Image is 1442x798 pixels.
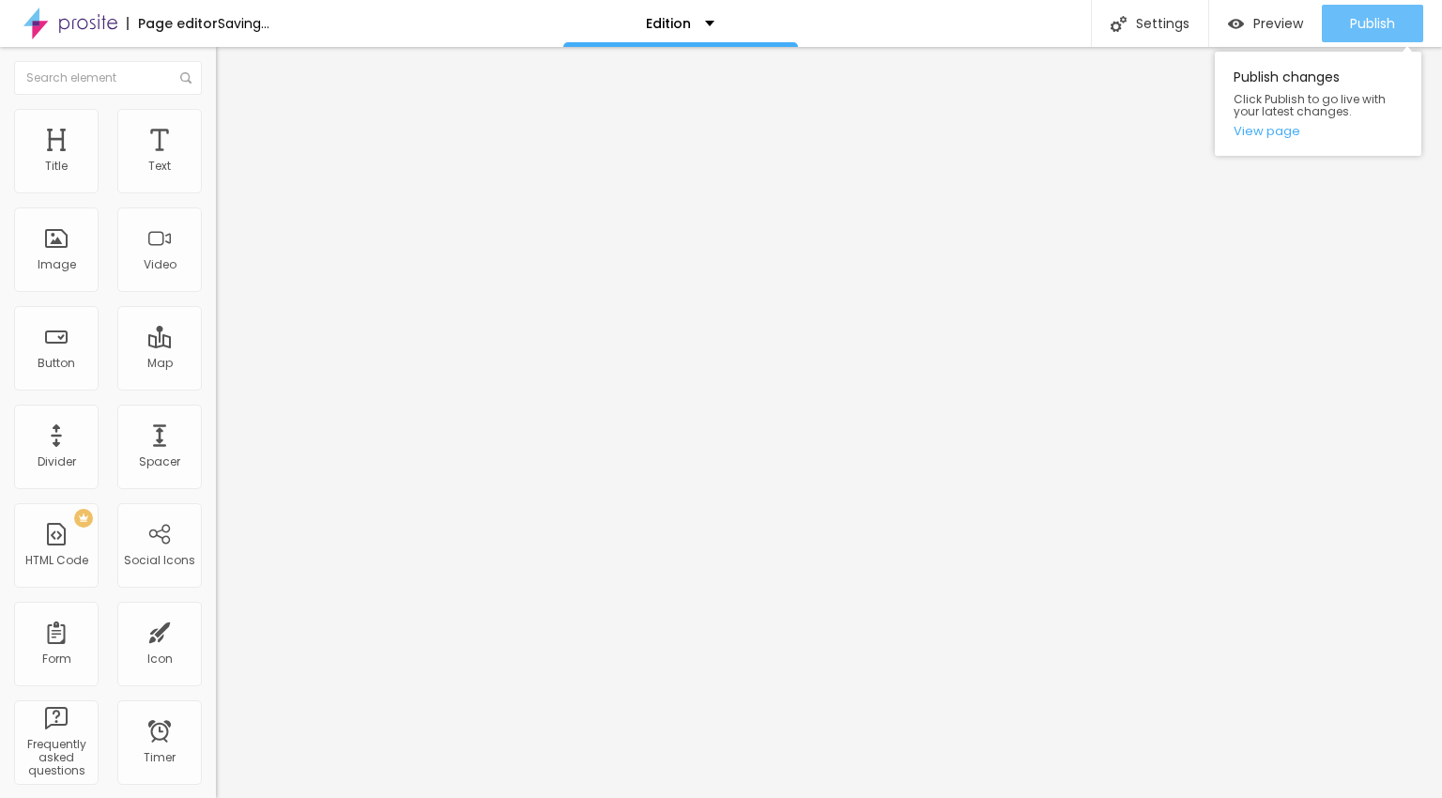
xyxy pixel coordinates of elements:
div: HTML Code [25,554,88,567]
div: Timer [144,751,176,764]
div: Map [147,357,173,370]
div: Social Icons [124,554,195,567]
div: Title [45,160,68,173]
input: Search element [14,61,202,95]
img: Icone [180,72,192,84]
div: Publish changes [1215,52,1421,156]
p: Edition [646,17,691,30]
button: Preview [1209,5,1322,42]
div: Button [38,357,75,370]
div: Page editor [127,17,218,30]
span: Click Publish to go live with your latest changes. [1234,93,1403,117]
img: Icone [1111,16,1127,32]
div: Image [38,258,76,271]
div: Video [144,258,176,271]
div: Saving... [218,17,269,30]
button: Publish [1322,5,1423,42]
span: Preview [1253,16,1303,31]
div: Divider [38,455,76,468]
a: View page [1234,125,1403,137]
img: view-1.svg [1228,16,1244,32]
div: Spacer [139,455,180,468]
div: Icon [147,652,173,666]
span: Publish [1350,16,1395,31]
div: Form [42,652,71,666]
div: Frequently asked questions [19,738,93,778]
div: Text [148,160,171,173]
